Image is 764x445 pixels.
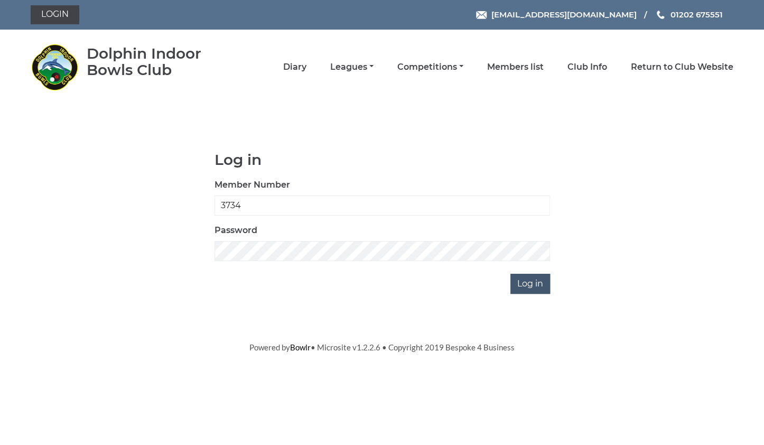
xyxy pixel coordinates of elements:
[330,61,374,73] a: Leagues
[31,5,79,24] a: Login
[657,11,664,19] img: Phone us
[215,179,290,191] label: Member Number
[215,152,550,168] h1: Log in
[283,61,306,73] a: Diary
[290,342,311,352] a: Bowlr
[87,45,232,78] div: Dolphin Indoor Bowls Club
[567,61,607,73] a: Club Info
[397,61,463,73] a: Competitions
[31,43,78,91] img: Dolphin Indoor Bowls Club
[510,274,550,294] input: Log in
[249,342,515,352] span: Powered by • Microsite v1.2.2.6 • Copyright 2019 Bespoke 4 Business
[631,61,733,73] a: Return to Club Website
[655,8,723,21] a: Phone us 01202 675551
[487,61,544,73] a: Members list
[215,224,257,237] label: Password
[476,11,487,19] img: Email
[491,10,637,20] span: [EMAIL_ADDRESS][DOMAIN_NAME]
[476,8,637,21] a: Email [EMAIL_ADDRESS][DOMAIN_NAME]
[670,10,723,20] span: 01202 675551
